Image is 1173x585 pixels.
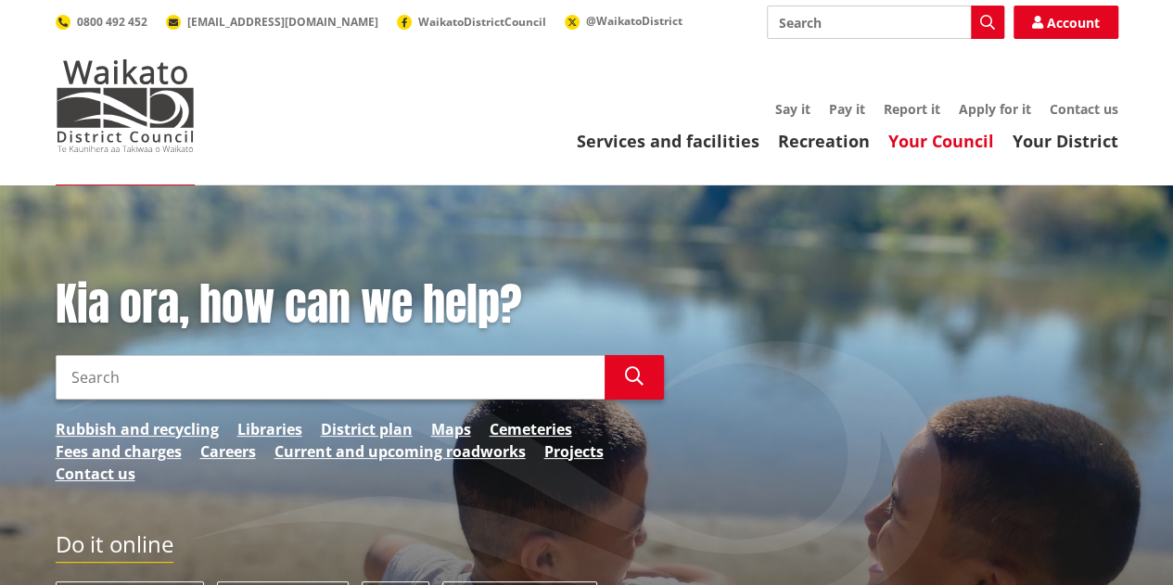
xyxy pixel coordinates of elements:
a: Recreation [778,130,870,152]
a: Pay it [829,100,865,118]
a: District plan [321,418,413,440]
span: [EMAIL_ADDRESS][DOMAIN_NAME] [187,14,378,30]
a: Report it [884,100,940,118]
input: Search input [767,6,1004,39]
a: Apply for it [959,100,1031,118]
input: Search input [56,355,605,400]
a: Services and facilities [577,130,759,152]
a: Contact us [56,463,135,485]
a: WaikatoDistrictCouncil [397,14,546,30]
h2: Do it online [56,531,173,564]
a: 0800 492 452 [56,14,147,30]
span: 0800 492 452 [77,14,147,30]
a: Contact us [1050,100,1118,118]
a: Account [1014,6,1118,39]
a: Projects [544,440,604,463]
a: Cemeteries [490,418,572,440]
img: Waikato District Council - Te Kaunihera aa Takiwaa o Waikato [56,59,195,152]
h1: Kia ora, how can we help? [56,278,664,332]
a: Libraries [237,418,302,440]
span: WaikatoDistrictCouncil [418,14,546,30]
a: Careers [200,440,256,463]
a: Maps [431,418,471,440]
a: Your Council [888,130,994,152]
span: @WaikatoDistrict [586,13,682,29]
a: [EMAIL_ADDRESS][DOMAIN_NAME] [166,14,378,30]
a: Rubbish and recycling [56,418,219,440]
a: @WaikatoDistrict [565,13,682,29]
a: Your District [1013,130,1118,152]
iframe: Messenger Launcher [1088,507,1154,574]
a: Fees and charges [56,440,182,463]
a: Current and upcoming roadworks [274,440,526,463]
a: Say it [775,100,810,118]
